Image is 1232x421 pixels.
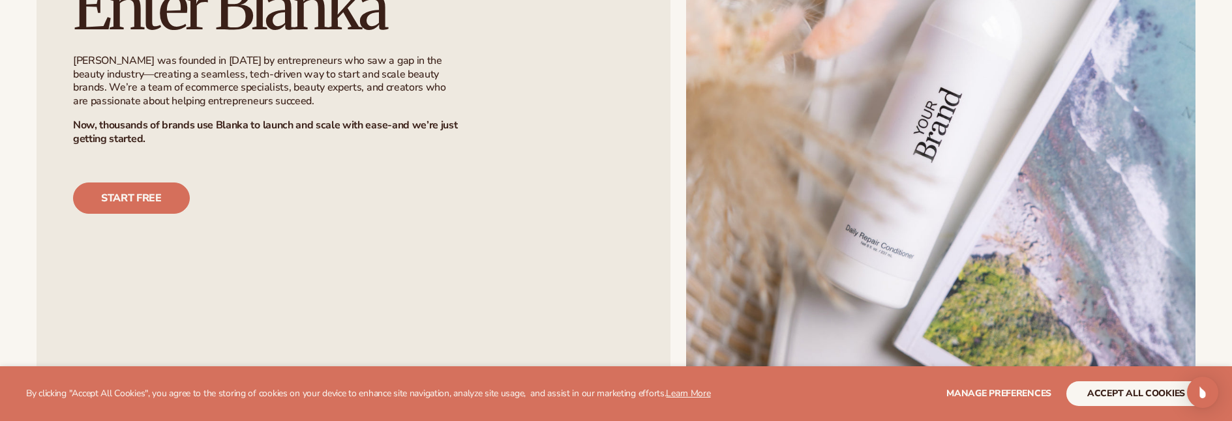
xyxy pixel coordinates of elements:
p: By clicking "Accept All Cookies", you agree to the storing of cookies on your device to enhance s... [26,388,711,399]
button: accept all cookies [1066,381,1206,406]
strong: Now, thousands of brands use Blanka to launch and scale with ease-and we’re just getting started. [73,118,457,146]
span: Manage preferences [946,387,1051,399]
div: Open Intercom Messenger [1187,377,1218,408]
a: Learn More [666,387,710,399]
a: Start free [73,182,190,214]
button: Manage preferences [946,381,1051,406]
p: [PERSON_NAME] was founded in [DATE] by entrepreneurs who saw a gap in the beauty industry—creatin... [73,54,462,108]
